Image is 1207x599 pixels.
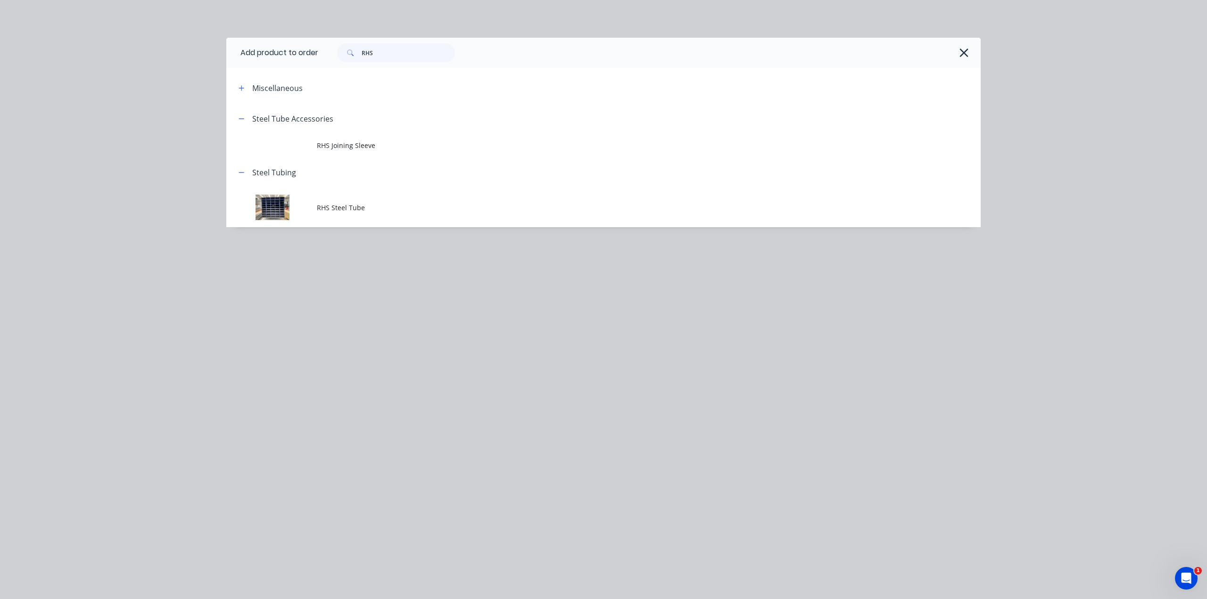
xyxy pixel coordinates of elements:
span: 1 [1194,567,1202,574]
iframe: Intercom live chat [1175,567,1198,590]
div: Steel Tubing [252,167,296,178]
div: Add product to order [226,38,318,68]
div: Miscellaneous [252,82,303,94]
span: RHS Steel Tube [317,203,848,213]
input: Search... [362,43,455,62]
div: Steel Tube Accessories [252,113,333,124]
span: RHS Joining Sleeve [317,140,848,150]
